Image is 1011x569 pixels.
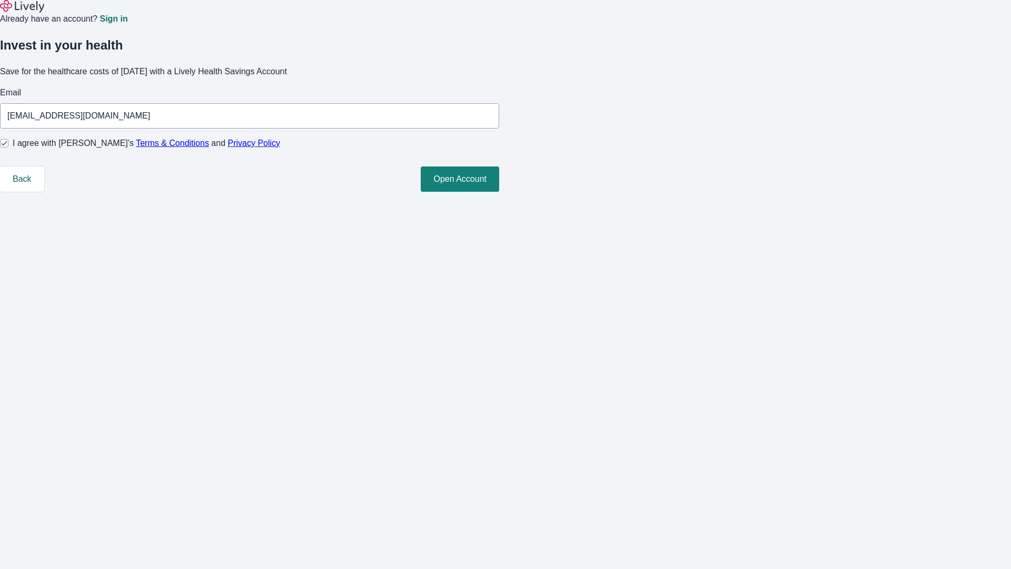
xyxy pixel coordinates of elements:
a: Privacy Policy [228,139,281,148]
a: Sign in [100,15,127,23]
button: Open Account [421,166,499,192]
a: Terms & Conditions [136,139,209,148]
span: I agree with [PERSON_NAME]’s and [13,137,280,150]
